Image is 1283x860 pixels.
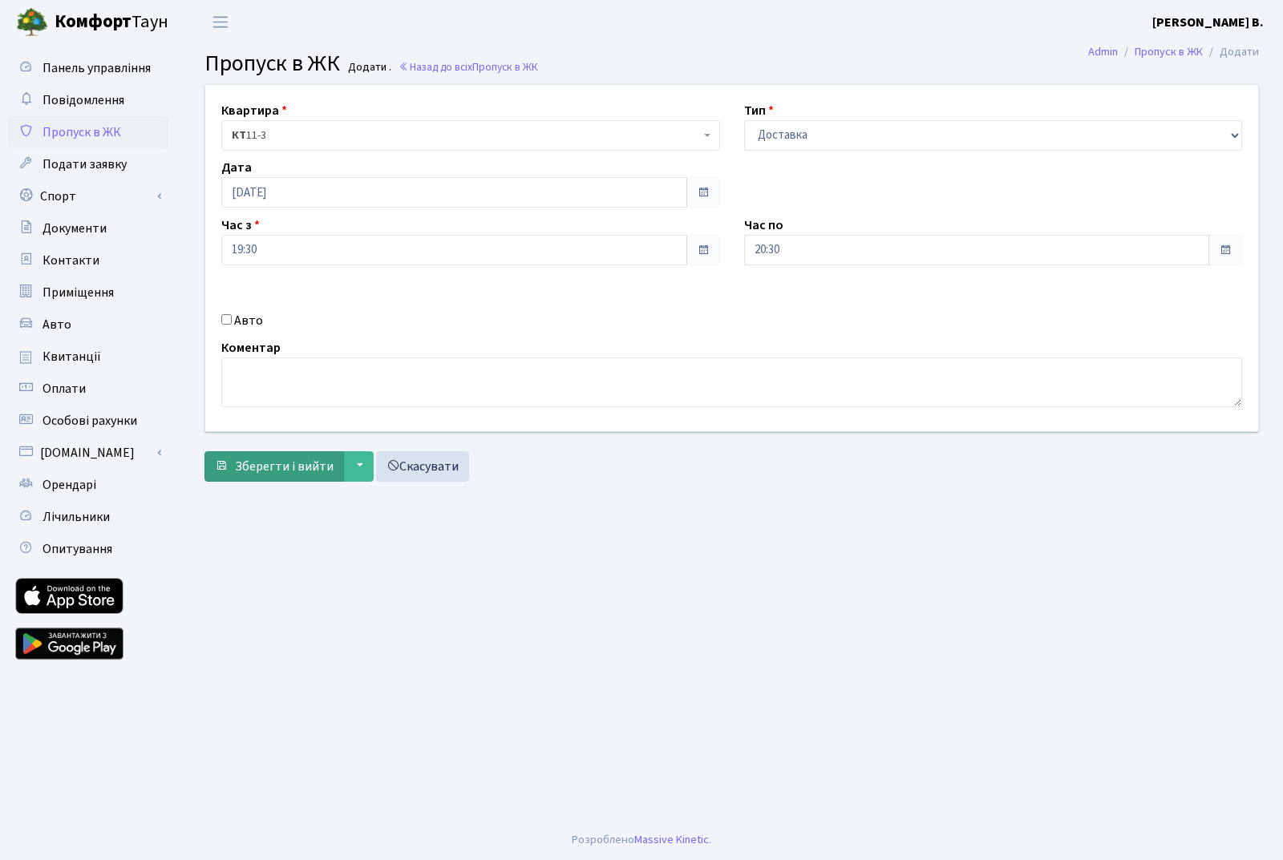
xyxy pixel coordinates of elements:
a: [PERSON_NAME] В. [1152,13,1264,32]
a: Admin [1088,43,1118,60]
span: <b>КТ</b>&nbsp;&nbsp;&nbsp;&nbsp;11-3 [221,120,720,151]
a: Оплати [8,373,168,405]
span: Пропуск в ЖК [42,123,121,141]
label: Час з [221,216,260,235]
span: Панель управління [42,59,151,77]
a: Квитанції [8,341,168,373]
small: Додати . [345,61,391,75]
label: Коментар [221,338,281,357]
div: Розроблено . [572,831,711,849]
span: Квитанції [42,348,101,365]
span: Приміщення [42,284,114,301]
a: Назад до всіхПропуск в ЖК [399,59,538,75]
span: Повідомлення [42,91,124,109]
span: Особові рахунки [42,412,137,430]
span: Пропуск в ЖК [204,47,340,79]
img: logo.png [16,6,48,38]
label: Квартира [221,101,287,120]
span: Контакти [42,252,99,269]
label: Дата [221,158,252,177]
li: Додати [1203,43,1259,61]
button: Переключити навігацію [200,9,241,35]
a: Подати заявку [8,148,168,180]
a: Контакти [8,244,168,277]
label: Час по [744,216,783,235]
span: Пропуск в ЖК [472,59,538,75]
a: Пропуск в ЖК [1135,43,1203,60]
span: Документи [42,220,107,237]
nav: breadcrumb [1064,35,1283,69]
span: Оплати [42,380,86,398]
a: Спорт [8,180,168,212]
span: Зберегти і вийти [235,458,334,475]
a: Авто [8,309,168,341]
b: [PERSON_NAME] В. [1152,14,1264,31]
a: Скасувати [376,451,469,482]
button: Зберегти і вийти [204,451,344,482]
span: Таун [55,9,168,36]
b: КТ [232,127,246,143]
a: Документи [8,212,168,244]
b: Комфорт [55,9,132,34]
a: [DOMAIN_NAME] [8,437,168,469]
span: Авто [42,316,71,333]
a: Орендарі [8,469,168,501]
span: Подати заявку [42,155,127,173]
a: Приміщення [8,277,168,309]
a: Пропуск в ЖК [8,116,168,148]
a: Панель управління [8,52,168,84]
span: Лічильники [42,508,110,526]
label: Авто [234,311,263,330]
a: Лічильники [8,501,168,533]
span: Орендарі [42,476,96,494]
label: Тип [744,101,774,120]
a: Повідомлення [8,84,168,116]
span: <b>КТ</b>&nbsp;&nbsp;&nbsp;&nbsp;11-3 [232,127,700,143]
a: Особові рахунки [8,405,168,437]
a: Опитування [8,533,168,565]
span: Опитування [42,540,112,558]
a: Massive Kinetic [634,831,709,848]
